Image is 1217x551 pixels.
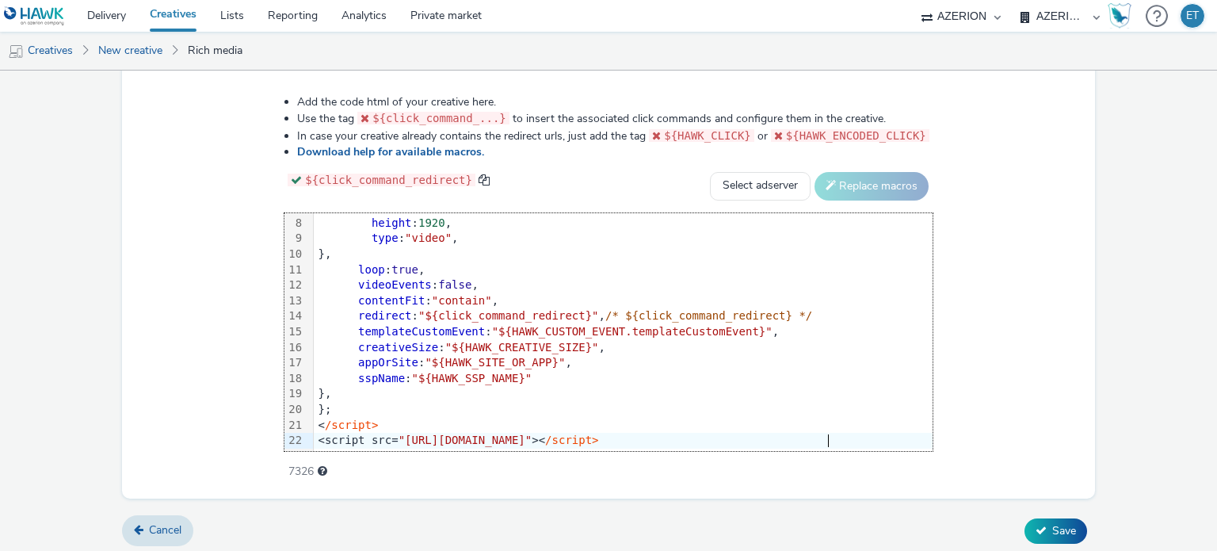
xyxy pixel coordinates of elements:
div: 18 [284,371,304,387]
div: 12 [284,277,304,293]
div: }; [314,402,933,418]
a: Rich media [180,32,250,70]
div: ET [1186,4,1199,28]
span: ${HAWK_CLICK} [664,129,751,142]
div: 15 [284,324,304,340]
div: 13 [284,293,304,309]
span: "video" [405,231,452,244]
div: 11 [284,262,304,278]
a: Hawk Academy [1108,3,1138,29]
span: templateCustomEvent [358,325,485,338]
span: "${HAWK_SSP_NAME}" [412,372,532,385]
div: 8 [284,216,304,231]
span: appOrSite [358,356,418,369]
a: Cancel [122,515,193,545]
div: }, [314,247,933,262]
div: : , [314,231,933,247]
img: mobile [8,44,24,59]
div: : [314,371,933,387]
div: : , [314,355,933,371]
span: "${HAWK_SITE_OR_APP}" [425,356,565,369]
span: height [372,216,412,229]
span: "contain" [432,294,492,307]
span: sspName [358,372,405,385]
img: undefined Logo [4,6,65,26]
span: loop [358,263,385,276]
span: 1920 [418,216,445,229]
span: redirect [358,309,411,322]
span: false [438,278,471,291]
img: Hawk Academy [1108,3,1131,29]
div: 10 [284,247,304,262]
div: 17 [284,355,304,371]
span: /script> [325,419,378,431]
a: Download help for available macros. [297,144,490,159]
span: "${click_command_redirect}" [418,309,599,322]
span: "${HAWK_CREATIVE_SIZE}" [445,341,599,354]
span: true [391,263,418,276]
div: : , [314,262,933,278]
div: 16 [284,340,304,356]
div: }, [314,386,933,402]
span: /* ${click_command_redirect} */ [605,309,812,322]
li: Add the code html of your creative here. [297,94,933,110]
div: 14 [284,308,304,324]
div: : , [314,308,933,324]
span: /script> [545,434,598,446]
span: "[URL][DOMAIN_NAME]" [399,434,532,446]
a: New creative [90,32,170,70]
span: ${click_command_...} [372,112,506,124]
span: ${HAWK_ENCODED_CLICK} [786,129,926,142]
div: : , [314,340,933,356]
span: Cancel [149,522,181,538]
li: Use the tag to insert the associated click commands and configure them in the creative. [297,110,933,127]
li: In case your creative already contains the redirect urls, just add the tag or [297,128,933,144]
div: : , [314,293,933,309]
div: 9 [284,231,304,247]
div: 19 [284,386,304,402]
button: Save [1024,518,1087,544]
span: copy to clipboard [479,174,490,186]
span: ${click_command_redirect} [305,174,472,186]
span: 7326 [288,464,314,480]
span: contentFit [358,294,425,307]
div: : , [314,277,933,293]
div: 22 [284,433,304,449]
div: : , [314,216,933,231]
div: 21 [284,418,304,434]
button: Replace macros [815,172,929,201]
span: creativeSize [358,341,438,354]
span: Save [1052,523,1076,538]
span: type [372,231,399,244]
div: : , [314,324,933,340]
div: Maximum recommended length: 3000 characters. [318,464,327,480]
div: 20 [284,402,304,418]
span: "${HAWK_CUSTOM_EVENT.templateCustomEvent}" [492,325,773,338]
span: videoEvents [358,278,432,291]
div: <script src= >< [314,433,933,449]
div: < [314,418,933,434]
